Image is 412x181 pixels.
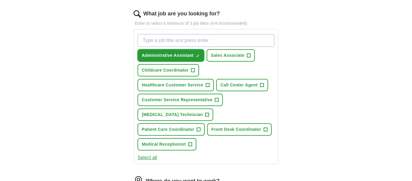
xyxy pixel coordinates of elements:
[143,10,220,18] label: What job are you looking for?
[138,154,157,161] button: Select all
[138,94,223,106] button: Customer Service Representative
[138,49,204,62] button: Administrative Assistant✓
[134,20,278,27] p: Enter or select a minimum of 3 job titles (4-8 recommended)
[138,79,214,91] button: Healthcare Customer Service
[142,112,203,118] span: [MEDICAL_DATA] Technician
[138,123,205,136] button: Patient Care Coordinator
[142,52,194,59] span: Administrative Assistant
[211,52,244,59] span: Sales Associate
[142,141,186,147] span: Medical Receptionist
[142,97,212,103] span: Customer Service Representative
[134,10,141,18] img: search.png
[220,82,258,88] span: Call Center Agent
[138,34,274,47] input: Type a job title and press enter
[138,64,199,76] button: Childcare Coordinator
[142,126,194,133] span: Patient Care Coordinator
[142,67,189,73] span: Childcare Coordinator
[142,82,203,88] span: Healthcare Customer Service
[196,53,200,58] span: ✓
[211,126,261,133] span: Front Desk Coordinator
[138,138,196,150] button: Medical Receptionist
[138,108,213,121] button: [MEDICAL_DATA] Technician
[216,79,268,91] button: Call Center Agent
[207,49,255,62] button: Sales Associate
[207,123,272,136] button: Front Desk Coordinator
